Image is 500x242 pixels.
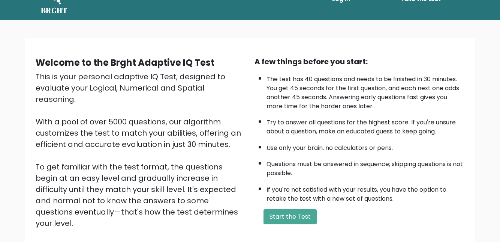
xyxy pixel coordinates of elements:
li: Use only your brain, no calculators or pens. [266,140,464,153]
li: If you're not satisfied with your results, you have the option to retake the test with a new set ... [266,181,464,203]
li: Try to answer all questions for the highest score. If you're unsure about a question, make an edu... [266,114,464,136]
li: Questions must be answered in sequence; skipping questions is not possible. [266,156,464,178]
button: Start the Test [263,209,317,224]
h5: BRGHT [41,6,68,15]
b: Welcome to the Brght Adaptive IQ Test [36,56,214,69]
div: A few things before you start: [254,56,464,67]
li: The test has 40 questions and needs to be finished in 30 minutes. You get 45 seconds for the firs... [266,71,464,111]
